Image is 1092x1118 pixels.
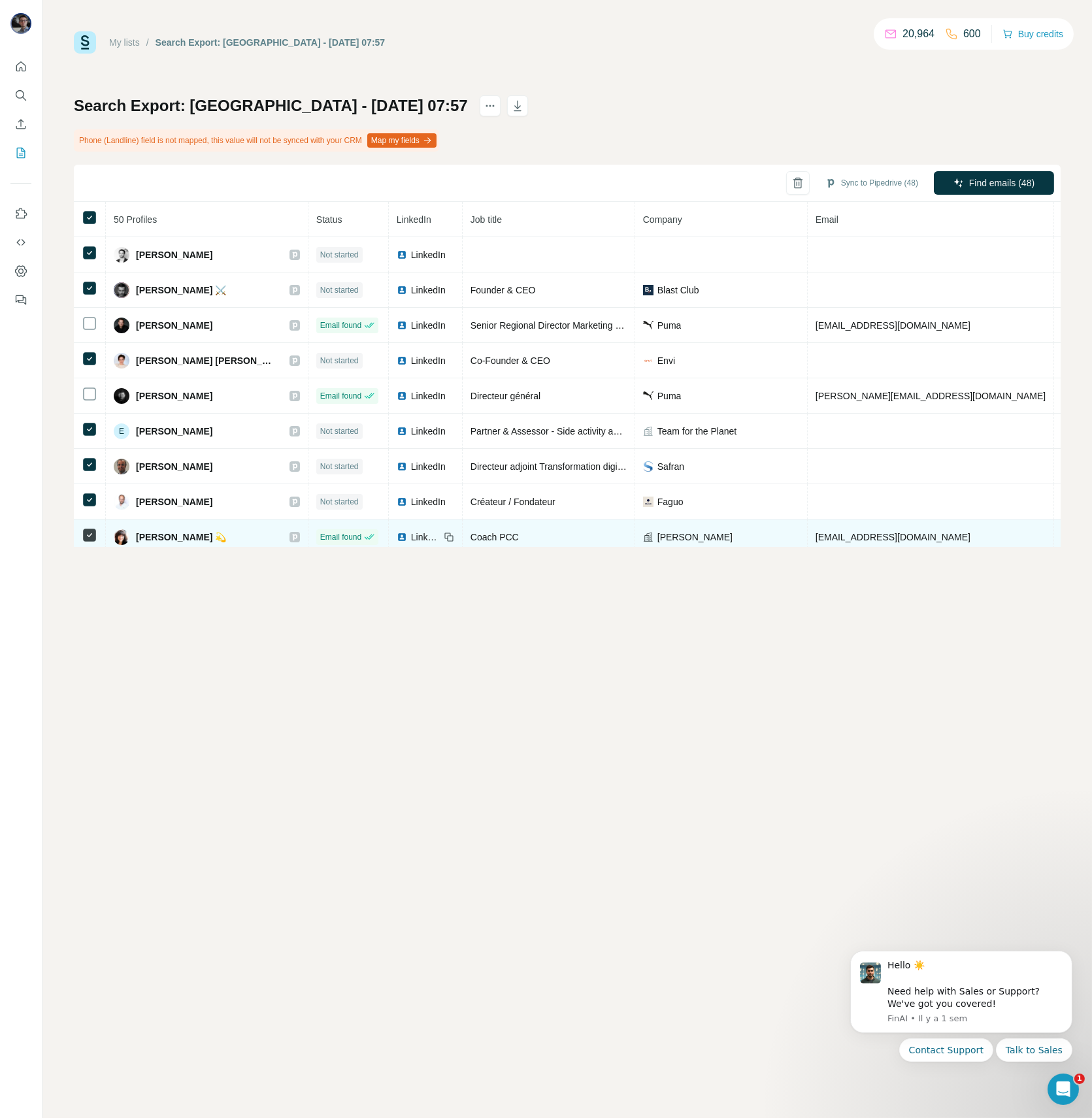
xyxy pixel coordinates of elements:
span: Status [316,214,342,225]
span: Blast Club [657,284,699,297]
li: / [146,36,149,49]
div: Phone (Landline) field is not mapped, this value will not be synced with your CRM [74,129,439,152]
span: Directeur adjoint Transformation digitale Manufacturing 4.0 [471,461,708,472]
button: Sync to Pipedrive (48) [816,173,927,193]
span: Job title [471,214,502,225]
img: company-logo [643,285,654,295]
span: LinkedIn [411,425,446,438]
span: [PERSON_NAME] [136,319,212,332]
button: My lists [10,141,31,165]
span: 1 [1074,1074,1085,1084]
span: [PERSON_NAME] [657,531,733,544]
img: LinkedIn logo [397,426,407,436]
span: Not started [320,461,359,472]
img: LinkedIn logo [397,320,407,331]
span: LinkedIn [411,284,446,297]
span: [EMAIL_ADDRESS][DOMAIN_NAME] [816,320,970,331]
img: LinkedIn logo [397,355,407,366]
span: Email found [320,531,361,543]
img: Avatar [114,318,129,333]
span: Directeur général [471,391,540,401]
img: Avatar [114,388,129,404]
img: Avatar [114,353,129,369]
img: Avatar [114,282,129,298]
img: company-logo [643,391,654,399]
span: Founder & CEO [471,285,536,295]
span: Email found [320,320,361,331]
span: [PERSON_NAME] [PERSON_NAME] [136,354,276,367]
img: LinkedIn logo [397,497,407,507]
span: [PERSON_NAME] 💫 [136,531,226,544]
span: LinkedIn [411,319,446,332]
span: LinkedIn [411,495,446,508]
button: Feedback [10,288,31,312]
span: Partner & Assessor - Side activity as volunteer [471,426,658,436]
img: LinkedIn logo [397,285,407,295]
img: Avatar [10,13,31,34]
img: LinkedIn logo [397,391,407,401]
span: [EMAIL_ADDRESS][DOMAIN_NAME] [816,532,970,542]
h1: Search Export: [GEOGRAPHIC_DATA] - [DATE] 07:57 [74,95,468,116]
span: LinkedIn [411,460,446,473]
span: Co-Founder & CEO [471,355,550,366]
button: Dashboard [10,259,31,283]
span: [PERSON_NAME] [136,460,212,473]
img: company-logo [643,461,654,472]
img: company-logo [643,355,654,366]
span: LinkedIn [411,531,440,544]
span: LinkedIn [411,354,446,367]
span: [PERSON_NAME] [136,389,212,403]
span: Not started [320,496,359,508]
span: Not started [320,249,359,261]
span: Coach PCC [471,532,519,542]
button: Use Surfe API [10,231,31,254]
span: Faguo [657,495,684,508]
button: Quick start [10,55,31,78]
p: 600 [963,26,981,42]
span: 50 Profiles [114,214,157,225]
img: Avatar [114,459,129,474]
button: actions [480,95,501,116]
span: Not started [320,284,359,296]
img: LinkedIn logo [397,461,407,472]
div: E [114,423,129,439]
span: Puma [657,319,682,332]
img: company-logo [643,321,654,329]
span: Email found [320,390,361,402]
a: My lists [109,37,140,48]
span: Not started [320,425,359,437]
span: [PERSON_NAME] [136,425,212,438]
span: [PERSON_NAME][EMAIL_ADDRESS][DOMAIN_NAME] [816,391,1046,401]
img: LinkedIn logo [397,532,407,542]
span: [PERSON_NAME] ⚔️ [136,284,226,297]
span: Créateur / Fondateur [471,497,555,507]
span: LinkedIn [411,389,446,403]
span: Email [816,214,838,225]
span: Find emails (48) [969,176,1034,189]
span: Not started [320,355,359,367]
span: LinkedIn [411,248,446,261]
img: Avatar [114,247,129,263]
span: Company [643,214,682,225]
button: Buy credits [1002,25,1063,43]
span: Team for the Planet [657,425,736,438]
span: Safran [657,460,684,473]
span: Senior Regional Director Marketing Europe [471,320,645,331]
span: [PERSON_NAME] [136,495,212,508]
p: 20,964 [902,26,935,42]
img: Surfe Logo [74,31,96,54]
button: Enrich CSV [10,112,31,136]
img: Avatar [114,529,129,545]
img: company-logo [643,497,654,507]
iframe: Intercom notifications message [831,936,1092,1111]
img: LinkedIn logo [397,250,407,260]
div: Search Export: [GEOGRAPHIC_DATA] - [DATE] 07:57 [156,36,386,49]
iframe: Intercom live chat [1048,1074,1079,1105]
